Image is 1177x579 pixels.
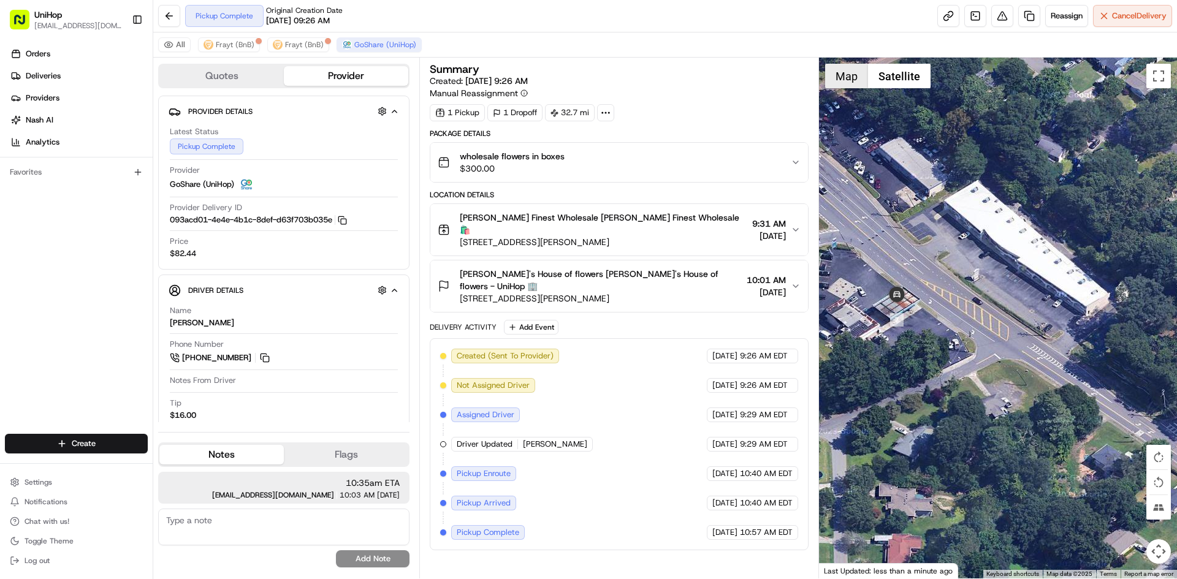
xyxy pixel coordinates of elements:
[822,562,863,578] img: Google
[712,498,737,509] span: [DATE]
[5,434,148,453] button: Create
[460,162,565,175] span: $300.00
[170,351,272,365] a: [PHONE_NUMBER]
[72,438,96,449] span: Create
[819,563,958,578] div: Last Updated: less than a minute ago
[12,49,223,69] p: Welcome 👋
[158,37,191,52] button: All
[42,129,155,139] div: We're available if you need us!
[712,468,737,479] span: [DATE]
[208,121,223,135] button: Start new chat
[25,536,74,546] span: Toggle Theme
[5,532,148,550] button: Toggle Theme
[188,286,243,295] span: Driver Details
[460,268,741,292] span: [PERSON_NAME]'s House of flowers [PERSON_NAME]'s House of flowers - UniHop 🏢
[487,104,543,121] div: 1 Dropoff
[457,409,514,420] span: Assigned Driver
[430,64,479,75] h3: Summary
[104,179,113,189] div: 💻
[285,40,324,50] span: Frayt (BnB)
[460,236,747,248] span: [STREET_ADDRESS][PERSON_NAME]
[377,491,400,499] span: [DATE]
[747,274,786,286] span: 10:01 AM
[267,37,329,52] button: Frayt (BnB)
[170,202,242,213] span: Provider Delivery ID
[12,117,34,139] img: 1736555255976-a54dd68f-1ca7-489b-9aae-adbdc363a1c4
[457,380,530,391] span: Not Assigned Driver
[890,313,904,327] div: 7
[747,286,786,298] span: [DATE]
[457,468,511,479] span: Pickup Enroute
[712,527,737,538] span: [DATE]
[170,214,347,225] button: 093acd01-4e4e-4b1c-8def-d63f703b035e
[457,527,519,538] span: Pickup Complete
[168,477,400,489] span: 10:35am ETA
[523,439,587,450] span: [PERSON_NAME]
[284,66,408,86] button: Provider
[825,64,868,88] button: Show street map
[5,132,153,152] a: Analytics
[99,173,202,195] a: 💻API Documentation
[170,248,196,259] span: $82.44
[1146,495,1171,520] button: Tilt map
[170,339,224,350] span: Phone Number
[457,498,511,509] span: Pickup Arrived
[25,497,67,507] span: Notifications
[460,292,741,305] span: [STREET_ADDRESS][PERSON_NAME]
[354,40,416,50] span: GoShare (UniHop)
[170,165,200,176] span: Provider
[5,110,153,130] a: Nash AI
[5,88,153,108] a: Providers
[5,44,153,64] a: Orders
[25,556,50,566] span: Log out
[740,350,788,361] span: 9:26 AM EDT
[712,350,737,361] span: [DATE]
[5,513,148,530] button: Chat with us!
[5,66,153,86] a: Deliveries
[340,491,375,499] span: 10:03 AM
[159,66,284,86] button: Quotes
[122,208,148,217] span: Pylon
[170,375,236,386] span: Notes From Driver
[1146,470,1171,494] button: Rotate map counterclockwise
[170,179,234,190] span: GoShare (UniHop)
[182,352,251,363] span: [PHONE_NUMBER]
[5,5,127,34] button: UniHop[EMAIL_ADDRESS][DOMAIN_NAME]
[465,75,528,86] span: [DATE] 9:26 AM
[212,491,334,499] span: [EMAIL_ADDRESS][DOMAIN_NAME]
[868,64,931,88] button: Show satellite imagery
[342,40,352,50] img: goshare_logo.png
[430,204,807,255] button: [PERSON_NAME] Finest Wholesale [PERSON_NAME] Finest Wholesale 🛍️[STREET_ADDRESS][PERSON_NAME]9:31...
[26,115,53,126] span: Nash AI
[198,37,260,52] button: Frayt (BnB)
[430,322,497,332] div: Delivery Activity
[504,320,558,335] button: Add Event
[32,79,202,92] input: Clear
[545,104,595,121] div: 32.7 mi
[266,15,330,26] span: [DATE] 09:26 AM
[42,117,201,129] div: Start new chat
[1124,570,1173,577] a: Report a map error
[170,236,188,247] span: Price
[1146,539,1171,564] button: Map camera controls
[34,21,122,31] button: [EMAIL_ADDRESS][DOMAIN_NAME]
[460,150,565,162] span: wholesale flowers in boxes
[457,439,512,450] span: Driver Updated
[170,398,181,409] span: Tip
[25,517,69,526] span: Chat with us!
[26,48,50,59] span: Orders
[86,207,148,217] a: Powered byPylon
[712,439,737,450] span: [DATE]
[430,129,808,138] div: Package Details
[204,40,213,50] img: frayt-logo.jpeg
[1146,445,1171,469] button: Rotate map clockwise
[740,409,788,420] span: 9:29 AM EDT
[1146,64,1171,88] button: Toggle fullscreen view
[5,493,148,510] button: Notifications
[712,380,737,391] span: [DATE]
[430,75,528,87] span: Created:
[1112,10,1167,21] span: Cancel Delivery
[26,93,59,104] span: Providers
[188,107,253,116] span: Provider Details
[26,70,61,81] span: Deliveries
